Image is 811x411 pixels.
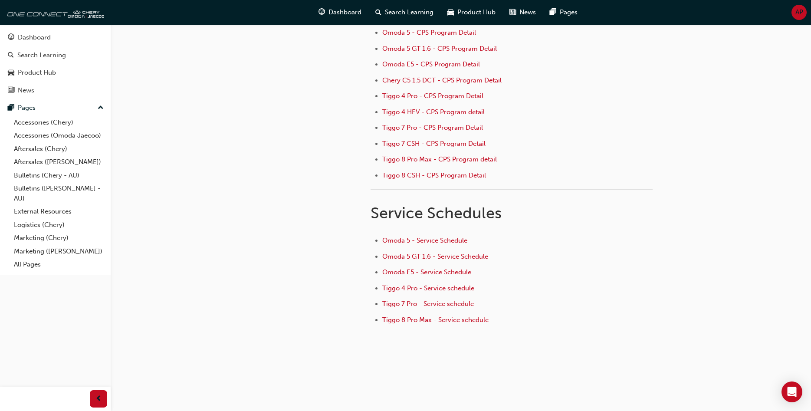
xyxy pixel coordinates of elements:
[382,140,486,148] a: Tiggo 7 CSH - CPS Program Detail
[382,60,480,68] a: Omoda E5 - CPS Program Detail
[18,33,51,43] div: Dashboard
[382,316,489,324] a: Tiggo 8 Pro Max - Service schedule
[3,100,107,116] button: Pages
[519,7,536,17] span: News
[382,155,497,163] a: Tiggo 8 Pro Max - CPS Program detail
[502,3,543,21] a: news-iconNews
[10,231,107,245] a: Marketing (Chery)
[385,7,433,17] span: Search Learning
[382,45,497,53] a: Omoda 5 GT 1.6 - CPS Program Detail
[382,76,502,84] a: Chery C5 1.5 DCT - CPS Program Detail
[10,155,107,169] a: Aftersales ([PERSON_NAME])
[10,205,107,218] a: External Resources
[3,65,107,81] a: Product Hub
[8,34,14,42] span: guage-icon
[10,129,107,142] a: Accessories (Omoda Jaecoo)
[8,87,14,95] span: news-icon
[375,7,381,18] span: search-icon
[382,253,488,260] a: Omoda 5 GT 1.6 - Service Schedule
[312,3,368,21] a: guage-iconDashboard
[371,204,502,222] span: Service Schedules
[8,69,14,77] span: car-icon
[4,3,104,21] img: oneconnect
[318,7,325,18] span: guage-icon
[10,169,107,182] a: Bulletins (Chery - AU)
[791,5,807,20] button: AP
[781,381,802,402] div: Open Intercom Messenger
[10,116,107,129] a: Accessories (Chery)
[509,7,516,18] span: news-icon
[18,68,56,78] div: Product Hub
[10,245,107,258] a: Marketing ([PERSON_NAME])
[543,3,584,21] a: pages-iconPages
[382,284,474,292] a: Tiggo 4 Pro - Service schedule
[382,300,474,308] a: Tiggo 7 Pro - Service schedule
[368,3,440,21] a: search-iconSearch Learning
[3,82,107,99] a: News
[328,7,361,17] span: Dashboard
[457,7,496,17] span: Product Hub
[3,28,107,100] button: DashboardSearch LearningProduct HubNews
[8,52,14,59] span: search-icon
[440,3,502,21] a: car-iconProduct Hub
[10,182,107,205] a: Bulletins ([PERSON_NAME] - AU)
[560,7,578,17] span: Pages
[8,104,14,112] span: pages-icon
[98,102,104,114] span: up-icon
[3,30,107,46] a: Dashboard
[382,108,485,116] a: Tiggo 4 HEV - CPS Program detail
[10,218,107,232] a: Logistics (Chery)
[447,7,454,18] span: car-icon
[95,394,102,404] span: prev-icon
[382,237,467,244] a: Omoda 5 - Service Schedule
[382,124,483,132] a: Tiggo 7 Pro - CPS Program Detail
[10,142,107,156] a: Aftersales (Chery)
[18,103,36,113] div: Pages
[550,7,556,18] span: pages-icon
[10,258,107,271] a: All Pages
[382,268,471,276] a: Omoda E5 - Service Schedule
[382,29,476,36] a: Omoda 5 - CPS Program Detail
[18,85,34,95] div: News
[382,171,486,179] a: Tiggo 8 CSH - CPS Program Detail
[17,50,66,60] div: Search Learning
[382,92,483,100] a: Tiggo 4 Pro - CPS Program Detail
[795,7,803,17] span: AP
[3,47,107,63] a: Search Learning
